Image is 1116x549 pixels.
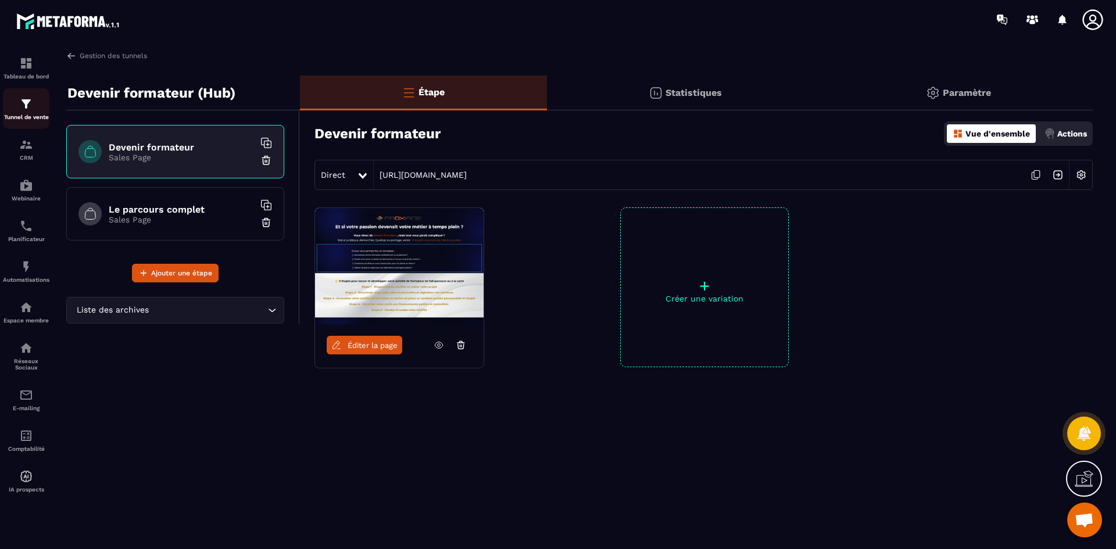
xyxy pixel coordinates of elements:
a: Éditer la page [327,336,402,354]
p: Sales Page [109,215,254,224]
p: Devenir formateur (Hub) [67,81,235,105]
a: accountantaccountantComptabilité [3,420,49,461]
a: automationsautomationsWebinaire [3,170,49,210]
img: trash [260,217,272,228]
img: logo [16,10,121,31]
a: automationsautomationsEspace membre [3,292,49,332]
a: formationformationCRM [3,129,49,170]
a: Gestion des tunnels [66,51,147,61]
p: Sales Page [109,153,254,162]
img: formation [19,138,33,152]
img: social-network [19,341,33,355]
img: dashboard-orange.40269519.svg [953,128,963,139]
img: email [19,388,33,402]
p: Créer une variation [621,294,788,303]
p: Planificateur [3,236,49,242]
img: formation [19,56,33,70]
p: CRM [3,155,49,161]
img: setting-w.858f3a88.svg [1070,164,1092,186]
a: [URL][DOMAIN_NAME] [374,170,467,180]
p: Réseaux Sociaux [3,358,49,371]
p: Espace membre [3,317,49,324]
h3: Devenir formateur [314,125,441,142]
a: formationformationTableau de bord [3,48,49,88]
p: Vue d'ensemble [965,129,1030,138]
img: arrow-next.bcc2205e.svg [1047,164,1069,186]
p: Actions [1057,129,1087,138]
span: Ajouter une étape [151,267,212,279]
div: Search for option [66,297,284,324]
img: bars-o.4a397970.svg [402,85,416,99]
span: Direct [321,170,345,180]
img: scheduler [19,219,33,233]
img: actions.d6e523a2.png [1045,128,1055,139]
img: formation [19,97,33,111]
img: image [315,208,484,324]
button: Ajouter une étape [132,264,219,282]
img: automations [19,178,33,192]
span: Éditer la page [348,341,398,350]
img: setting-gr.5f69749f.svg [926,86,940,100]
img: arrow [66,51,77,61]
p: Tableau de bord [3,73,49,80]
p: Tunnel de vente [3,114,49,120]
a: formationformationTunnel de vente [3,88,49,129]
a: automationsautomationsAutomatisations [3,251,49,292]
p: Paramètre [943,87,991,98]
a: social-networksocial-networkRéseaux Sociaux [3,332,49,379]
span: Liste des archives [74,304,151,317]
p: Statistiques [666,87,722,98]
p: Webinaire [3,195,49,202]
img: stats.20deebd0.svg [649,86,663,100]
a: Ouvrir le chat [1067,503,1102,537]
p: + [621,278,788,294]
h6: Devenir formateur [109,142,254,153]
img: accountant [19,429,33,443]
a: schedulerschedulerPlanificateur [3,210,49,251]
a: emailemailE-mailing [3,379,49,420]
input: Search for option [151,304,265,317]
img: automations [19,300,33,314]
img: automations [19,469,33,483]
p: Automatisations [3,277,49,283]
p: Étape [419,87,445,98]
p: Comptabilité [3,446,49,452]
img: trash [260,155,272,166]
p: IA prospects [3,486,49,493]
img: automations [19,260,33,274]
p: E-mailing [3,405,49,411]
h6: Le parcours complet [109,204,254,215]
